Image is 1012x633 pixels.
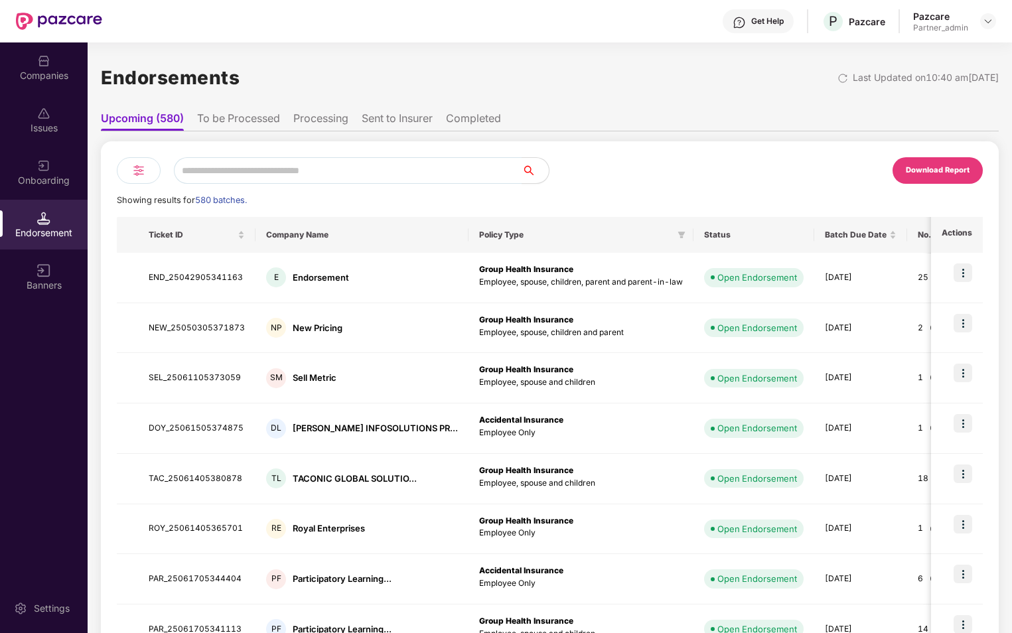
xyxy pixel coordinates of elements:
th: Ticket ID [138,217,255,253]
div: NP [266,318,286,338]
div: Open Endorsement [717,271,797,284]
div: 1 [918,522,964,535]
b: Group Health Insurance [479,516,573,526]
img: svg+xml;base64,PHN2ZyBpZD0iRG93bmxvYWQtMjR4MjQiIHhtbG5zPSJodHRwOi8vd3d3LnczLm9yZy8yMDAwL3N2ZyIgd2... [930,372,940,382]
td: [DATE] [814,454,907,504]
td: [DATE] [814,403,907,454]
div: E [266,267,286,287]
td: [DATE] [814,504,907,555]
div: Pazcare [913,10,968,23]
img: svg+xml;base64,PHN2ZyB4bWxucz0iaHR0cDovL3d3dy53My5vcmcvMjAwMC9zdmciIHdpZHRoPSIyNCIgaGVpZ2h0PSIyNC... [131,163,147,178]
div: Get Help [751,16,784,27]
div: Settings [30,602,74,615]
img: icon [954,414,972,433]
p: Employee, spouse and children [479,477,683,490]
td: NEW_25050305371873 [138,303,255,354]
div: Last Updated on 10:40 am[DATE] [853,70,999,85]
div: SM [266,368,286,388]
td: END_25042905341163 [138,253,255,303]
img: svg+xml;base64,PHN2ZyBpZD0iRG93bmxvYWQtMjR4MjQiIHhtbG5zPSJodHRwOi8vd3d3LnczLm9yZy8yMDAwL3N2ZyIgd2... [930,322,940,332]
img: svg+xml;base64,PHN2ZyBpZD0iSGVscC0zMngzMiIgeG1sbnM9Imh0dHA6Ly93d3cudzMub3JnLzIwMDAvc3ZnIiB3aWR0aD... [733,16,746,29]
div: New Pricing [293,322,342,334]
li: Upcoming (580) [101,111,184,131]
img: icon [954,464,972,483]
p: Employee, spouse, children and parent [479,326,683,339]
p: Employee Only [479,577,683,590]
td: [DATE] [814,353,907,403]
div: 1 [918,372,964,384]
span: filter [675,227,688,243]
td: [DATE] [814,554,907,604]
span: Showing results for [117,195,247,205]
img: icon [954,364,972,382]
td: TAC_25061405380878 [138,454,255,504]
td: [DATE] [814,253,907,303]
span: Batch Due Date [825,230,887,240]
th: No. Of Lives [907,217,975,253]
img: svg+xml;base64,PHN2ZyBpZD0iRG93bmxvYWQtMjR4MjQiIHhtbG5zPSJodHRwOi8vd3d3LnczLm9yZy8yMDAwL3N2ZyIgd2... [930,422,940,432]
div: Partner_admin [913,23,968,33]
div: 25 [918,271,964,284]
img: svg+xml;base64,PHN2ZyBpZD0iU2V0dGluZy0yMHgyMCIgeG1sbnM9Imh0dHA6Ly93d3cudzMub3JnLzIwMDAvc3ZnIiB3aW... [14,602,27,615]
h1: Endorsements [101,63,240,92]
li: To be Processed [197,111,280,131]
li: Sent to Insurer [362,111,433,131]
td: DOY_25061505374875 [138,403,255,454]
div: Sell Metric [293,372,336,384]
span: 580 batches. [195,195,247,205]
img: svg+xml;base64,PHN2ZyBpZD0iQ29tcGFuaWVzIiB4bWxucz0iaHR0cDovL3d3dy53My5vcmcvMjAwMC9zdmciIHdpZHRoPS... [37,54,50,68]
p: Employee, spouse, children, parent and parent-in-law [479,276,683,289]
img: svg+xml;base64,PHN2ZyB3aWR0aD0iMTYiIGhlaWdodD0iMTYiIHZpZXdCb3g9IjAgMCAxNiAxNiIgZmlsbD0ibm9uZSIgeG... [37,264,50,277]
button: search [522,157,549,184]
div: 2 [918,322,964,334]
span: filter [678,231,686,239]
td: SEL_25061105373059 [138,353,255,403]
div: Download Report [906,165,970,176]
b: Group Health Insurance [479,616,573,626]
img: New Pazcare Logo [16,13,102,30]
div: Pazcare [849,15,885,28]
img: icon [954,565,972,583]
p: Employee Only [479,427,683,439]
div: TL [266,468,286,488]
b: Accidental Insurance [479,415,563,425]
div: Endorsement [293,271,349,284]
div: Open Endorsement [717,372,797,385]
th: Status [693,217,814,253]
b: Accidental Insurance [479,565,563,575]
div: 1 [918,422,964,435]
div: DL [266,419,286,439]
b: Group Health Insurance [479,315,573,324]
img: svg+xml;base64,PHN2ZyB3aWR0aD0iMTQuNSIgaGVpZ2h0PSIxNC41IiB2aWV3Qm94PSIwIDAgMTYgMTYiIGZpbGw9Im5vbm... [37,212,50,225]
div: Open Endorsement [717,572,797,585]
img: svg+xml;base64,PHN2ZyBpZD0iSXNzdWVzX2Rpc2FibGVkIiB4bWxucz0iaHR0cDovL3d3dy53My5vcmcvMjAwMC9zdmciIH... [37,107,50,120]
th: Company Name [255,217,469,253]
div: 6 [918,573,964,585]
img: icon [954,314,972,332]
div: Open Endorsement [717,421,797,435]
td: ROY_25061405365701 [138,504,255,555]
span: P [829,13,837,29]
div: 18 [918,472,964,485]
span: search [522,165,549,176]
img: icon [954,263,972,282]
div: Open Endorsement [717,472,797,485]
span: Ticket ID [149,230,235,240]
th: Batch Due Date [814,217,907,253]
p: Employee Only [479,527,683,539]
td: [DATE] [814,303,907,354]
img: icon [954,515,972,533]
td: PAR_25061705344404 [138,554,255,604]
div: TACONIC GLOBAL SOLUTIO... [293,472,417,485]
div: Open Endorsement [717,522,797,535]
img: svg+xml;base64,PHN2ZyBpZD0iRHJvcGRvd24tMzJ4MzIiIHhtbG5zPSJodHRwOi8vd3d3LnczLm9yZy8yMDAwL3N2ZyIgd2... [983,16,993,27]
div: [PERSON_NAME] INFOSOLUTIONS PR... [293,422,458,435]
b: Group Health Insurance [479,465,573,475]
b: Group Health Insurance [479,264,573,274]
img: svg+xml;base64,PHN2ZyB3aWR0aD0iMjAiIGhlaWdodD0iMjAiIHZpZXdCb3g9IjAgMCAyMCAyMCIgZmlsbD0ibm9uZSIgeG... [37,159,50,173]
div: Open Endorsement [717,321,797,334]
b: Group Health Insurance [479,364,573,374]
img: svg+xml;base64,PHN2ZyBpZD0iRG93bmxvYWQtMjR4MjQiIHhtbG5zPSJodHRwOi8vd3d3LnczLm9yZy8yMDAwL3N2ZyIgd2... [930,523,940,533]
li: Processing [293,111,348,131]
img: svg+xml;base64,PHN2ZyBpZD0iRG93bmxvYWQtMjR4MjQiIHhtbG5zPSJodHRwOi8vd3d3LnczLm9yZy8yMDAwL3N2ZyIgd2... [930,573,940,583]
